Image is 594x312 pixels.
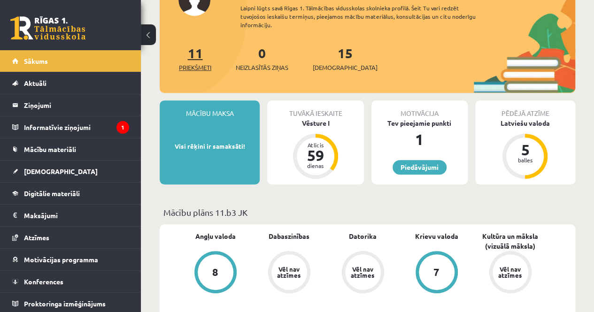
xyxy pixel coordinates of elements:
div: 1 [371,128,468,151]
div: 59 [301,148,330,163]
div: 5 [511,142,539,157]
legend: Maksājumi [24,205,129,226]
a: Motivācijas programma [12,249,129,270]
div: Motivācija [371,100,468,118]
a: Informatīvie ziņojumi1 [12,116,129,138]
a: Mācību materiāli [12,138,129,160]
span: Mācību materiāli [24,145,76,153]
a: Konferences [12,271,129,292]
div: 7 [433,267,440,277]
a: Digitālie materiāli [12,183,129,204]
a: Ziņojumi [12,94,129,116]
span: Aktuāli [24,79,46,87]
a: 11Priekšmeti [179,45,211,72]
div: Tev pieejamie punkti [371,118,468,128]
a: 0Neizlasītās ziņas [236,45,288,72]
a: 7 [400,251,473,295]
a: Rīgas 1. Tālmācības vidusskola [10,16,85,40]
a: Angļu valoda [195,231,236,241]
div: Latviešu valoda [475,118,575,128]
a: Vēsture I Atlicis 59 dienas [267,118,363,180]
a: Atzīmes [12,227,129,248]
div: Vēsture I [267,118,363,128]
div: Laipni lūgts savā Rīgas 1. Tālmācības vidusskolas skolnieka profilā. Šeit Tu vari redzēt tuvojošo... [240,4,490,29]
span: Digitālie materiāli [24,189,80,198]
a: Latviešu valoda 5 balles [475,118,575,180]
div: Mācību maksa [160,100,260,118]
a: Vēl nav atzīmes [326,251,400,295]
a: Sākums [12,50,129,72]
span: Motivācijas programma [24,255,98,264]
div: 8 [212,267,218,277]
a: Dabaszinības [269,231,309,241]
a: Datorika [349,231,377,241]
span: Proktoringa izmēģinājums [24,299,106,308]
a: Maksājumi [12,205,129,226]
div: Pēdējā atzīme [475,100,575,118]
div: Vēl nav atzīmes [276,266,302,278]
legend: Informatīvie ziņojumi [24,116,129,138]
div: Vēl nav atzīmes [497,266,524,278]
a: [DEMOGRAPHIC_DATA] [12,160,129,182]
span: [DEMOGRAPHIC_DATA] [24,167,98,175]
div: balles [511,157,539,163]
i: 1 [116,121,129,134]
p: Mācību plāns 11.b3 JK [163,206,571,219]
a: Piedāvājumi [393,160,447,175]
span: [DEMOGRAPHIC_DATA] [313,63,378,72]
span: Atzīmes [24,233,49,242]
a: Vēl nav atzīmes [252,251,326,295]
span: Priekšmeti [179,63,211,72]
a: Kultūra un māksla (vizuālā māksla) [473,231,547,251]
div: Tuvākā ieskaite [267,100,363,118]
a: 8 [178,251,252,295]
div: Vēl nav atzīmes [350,266,376,278]
a: Vēl nav atzīmes [473,251,547,295]
span: Sākums [24,57,48,65]
div: dienas [301,163,330,168]
a: 15[DEMOGRAPHIC_DATA] [313,45,378,72]
span: Konferences [24,277,63,286]
p: Visi rēķini ir samaksāti! [164,142,255,151]
a: Krievu valoda [415,231,458,241]
span: Neizlasītās ziņas [236,63,288,72]
legend: Ziņojumi [24,94,129,116]
div: Atlicis [301,142,330,148]
a: Aktuāli [12,72,129,94]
